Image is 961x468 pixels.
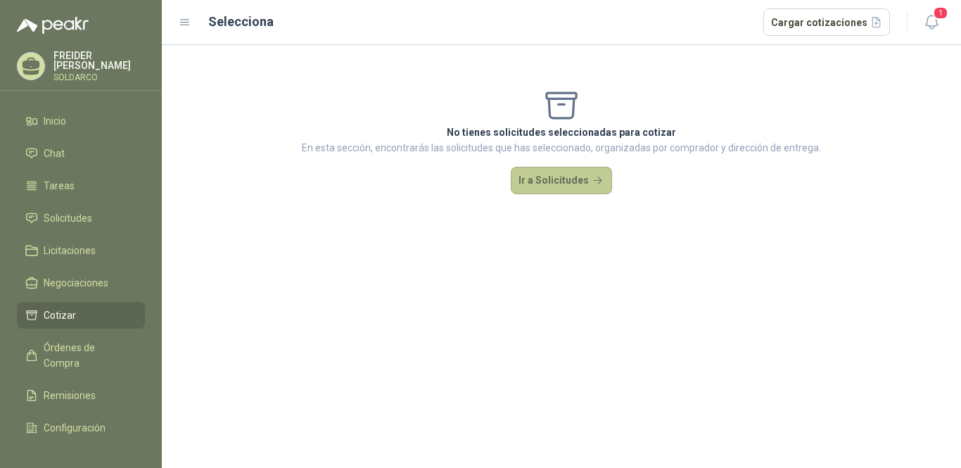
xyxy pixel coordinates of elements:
[53,51,145,70] p: FREIDER [PERSON_NAME]
[763,8,891,37] button: Cargar cotizaciones
[302,125,821,140] p: No tienes solicitudes seleccionadas para cotizar
[919,10,944,35] button: 1
[17,382,145,409] a: Remisiones
[511,167,612,195] button: Ir a Solicitudes
[53,73,145,82] p: SOLDARCO
[44,113,66,129] span: Inicio
[208,12,274,32] h2: Selecciona
[933,6,948,20] span: 1
[17,334,145,377] a: Órdenes de Compra
[44,178,75,194] span: Tareas
[17,140,145,167] a: Chat
[17,270,145,296] a: Negociaciones
[44,308,76,323] span: Cotizar
[17,302,145,329] a: Cotizar
[44,243,96,258] span: Licitaciones
[17,17,89,34] img: Logo peakr
[17,237,145,264] a: Licitaciones
[44,388,96,403] span: Remisiones
[44,275,108,291] span: Negociaciones
[44,210,92,226] span: Solicitudes
[302,140,821,156] p: En esta sección, encontrarás las solicitudes que has seleccionado, organizadas por comprador y di...
[44,146,65,161] span: Chat
[44,420,106,436] span: Configuración
[17,415,145,441] a: Configuración
[44,340,132,371] span: Órdenes de Compra
[17,205,145,232] a: Solicitudes
[17,172,145,199] a: Tareas
[17,108,145,134] a: Inicio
